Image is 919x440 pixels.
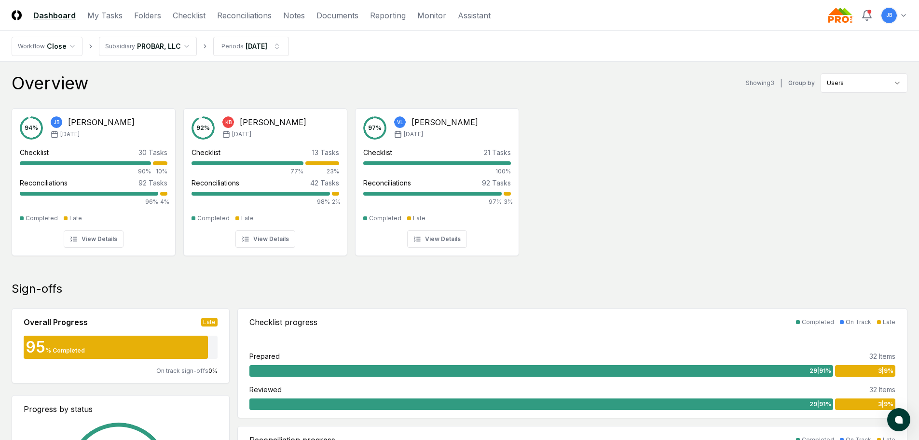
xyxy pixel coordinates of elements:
div: 32 Items [869,384,895,395]
a: Monitor [417,10,446,21]
span: [DATE] [232,130,251,139]
span: [DATE] [404,130,423,139]
div: [PERSON_NAME] [240,116,306,128]
div: Sign-offs [12,281,907,297]
a: 92%KB[PERSON_NAME][DATE]Checklist13 Tasks77%23%Reconciliations42 Tasks98%2%CompletedLateView Details [183,100,347,256]
div: 90% [20,167,151,176]
div: [DATE] [246,41,267,51]
div: Reviewed [249,384,282,395]
div: Late [69,214,82,223]
span: 3 | 9 % [878,400,893,409]
div: 92 Tasks [138,178,167,188]
div: Checklist [20,147,49,157]
span: 29 | 91 % [809,400,831,409]
div: Completed [197,214,230,223]
div: 3% [504,198,511,206]
span: [DATE] [60,130,80,139]
div: Progress by status [24,403,218,415]
div: Late [883,318,895,326]
div: Reconciliations [363,178,411,188]
button: View Details [407,230,467,248]
span: 0 % [208,367,218,374]
div: Workflow [18,42,45,51]
a: Documents [316,10,358,21]
span: On track sign-offs [156,367,208,374]
span: 3 | 9 % [878,367,893,375]
div: 30 Tasks [138,147,167,157]
div: Checklist [363,147,392,157]
div: Reconciliations [192,178,239,188]
div: Completed [802,318,834,326]
span: JB [54,119,59,126]
a: My Tasks [87,10,123,21]
a: Dashboard [33,10,76,21]
a: Notes [283,10,305,21]
label: Group by [788,80,815,86]
div: | [780,78,782,88]
button: Periods[DATE] [213,37,289,56]
div: Completed [369,214,401,223]
div: 95 [24,340,45,355]
div: On Track [846,318,871,326]
div: 100% [363,167,511,176]
div: 77% [192,167,303,176]
div: Reconciliations [20,178,68,188]
a: Folders [134,10,161,21]
div: 97% [363,198,502,206]
div: 92 Tasks [482,178,511,188]
div: Showing 3 [746,79,774,87]
a: Checklist [173,10,206,21]
a: 97%VL[PERSON_NAME][DATE]Checklist21 Tasks100%Reconciliations92 Tasks97%3%CompletedLateView Details [355,100,519,256]
a: Reporting [370,10,406,21]
span: VL [397,119,403,126]
a: 94%JB[PERSON_NAME][DATE]Checklist30 Tasks90%10%Reconciliations92 Tasks96%4%CompletedLateView Details [12,100,176,256]
div: Prepared [249,351,280,361]
button: View Details [64,230,123,248]
div: 23% [305,167,339,176]
div: 96% [20,198,158,206]
div: Late [201,318,218,326]
div: Periods [221,42,244,51]
div: Checklist progress [249,316,317,328]
div: Late [241,214,254,223]
div: 2% [332,198,339,206]
div: Completed [26,214,58,223]
nav: breadcrumb [12,37,289,56]
button: View Details [235,230,295,248]
a: Checklist progressCompletedOn TrackLatePrepared32 Items29|91%3|9%Reviewed32 Items29|91%3|9% [237,308,907,418]
div: Subsidiary [105,42,135,51]
a: Assistant [458,10,491,21]
div: % Completed [45,346,85,355]
div: [PERSON_NAME] [411,116,478,128]
div: 4% [160,198,167,206]
a: Reconciliations [217,10,272,21]
div: 10% [153,167,167,176]
img: Logo [12,10,22,20]
div: [PERSON_NAME] [68,116,135,128]
div: 21 Tasks [484,147,511,157]
div: 13 Tasks [312,147,339,157]
img: Probar logo [828,8,853,23]
div: Overview [12,73,88,93]
div: 98% [192,198,330,206]
div: Checklist [192,147,220,157]
div: 42 Tasks [310,178,339,188]
div: Overall Progress [24,316,88,328]
div: Late [413,214,425,223]
span: JB [886,12,892,19]
button: atlas-launcher [887,408,910,431]
button: JB [880,7,898,24]
span: 29 | 91 % [809,367,831,375]
span: KB [225,119,232,126]
div: 32 Items [869,351,895,361]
